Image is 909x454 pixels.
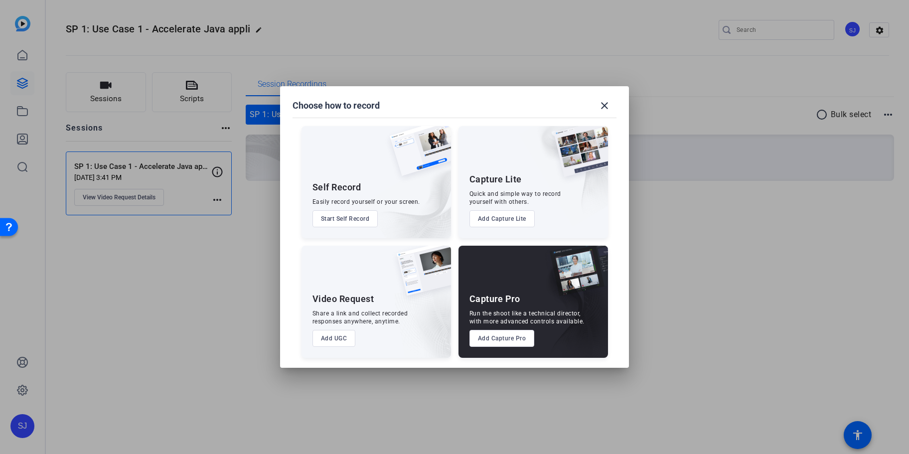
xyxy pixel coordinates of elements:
div: Easily record yourself or your screen. [312,198,420,206]
img: embarkstudio-ugc-content.png [393,277,451,358]
h1: Choose how to record [293,100,380,112]
img: embarkstudio-capture-pro.png [534,258,608,358]
img: capture-lite.png [546,126,608,187]
div: Capture Lite [469,173,522,185]
img: embarkstudio-self-record.png [364,148,451,238]
div: Video Request [312,293,374,305]
img: capture-pro.png [542,246,608,306]
div: Run the shoot like a technical director, with more advanced controls available. [469,309,585,325]
button: Add Capture Lite [469,210,535,227]
img: self-record.png [382,126,451,186]
mat-icon: close [599,100,610,112]
button: Add UGC [312,330,356,347]
div: Capture Pro [469,293,520,305]
div: Self Record [312,181,361,193]
button: Add Capture Pro [469,330,535,347]
div: Quick and simple way to record yourself with others. [469,190,561,206]
button: Start Self Record [312,210,378,227]
img: embarkstudio-capture-lite.png [519,126,608,226]
img: ugc-content.png [389,246,451,306]
div: Share a link and collect recorded responses anywhere, anytime. [312,309,408,325]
